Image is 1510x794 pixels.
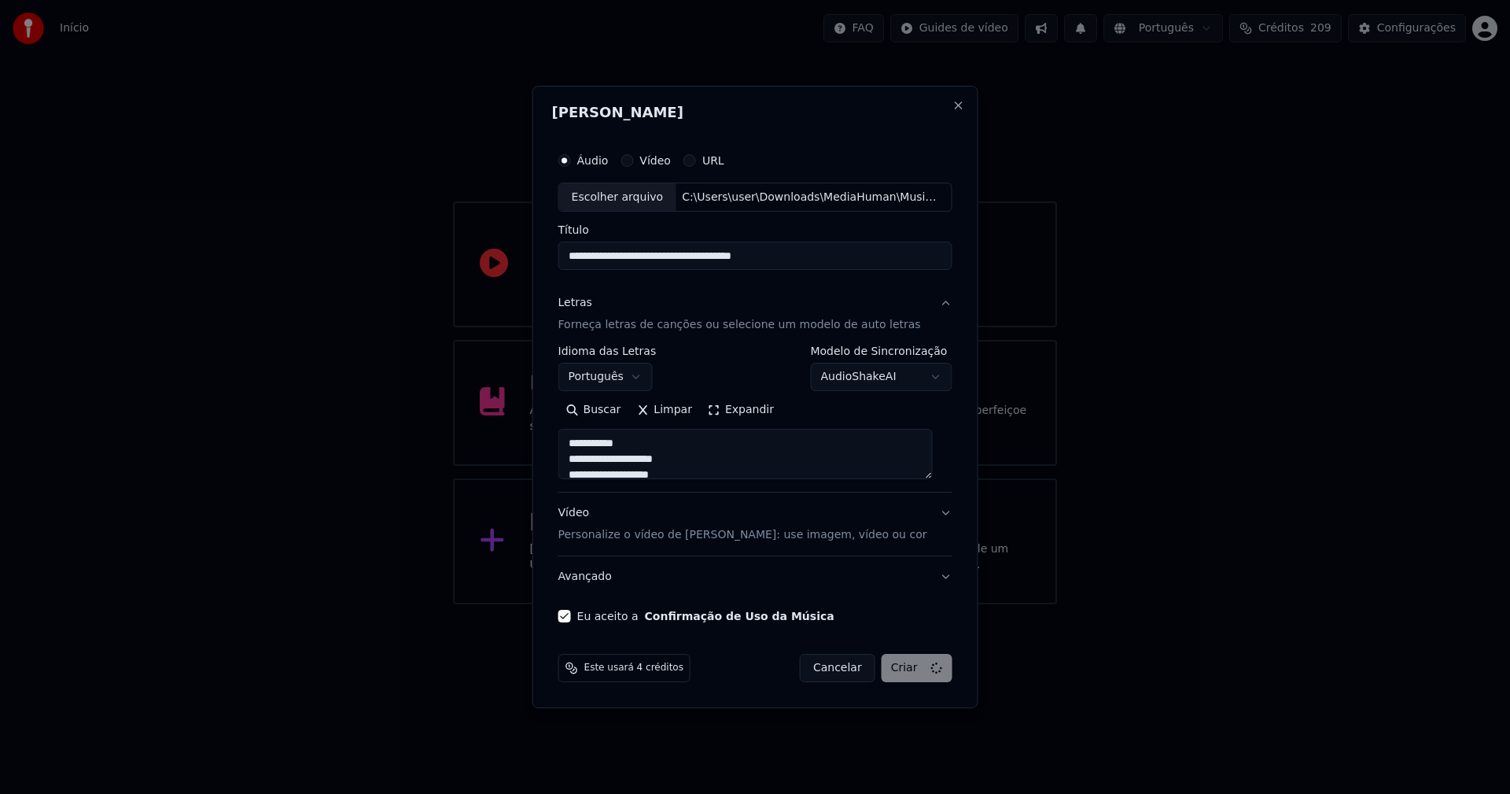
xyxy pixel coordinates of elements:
label: Modelo de Sincronização [810,346,952,357]
div: C:\Users\user\Downloads\MediaHuman\Music\Nosso Amor é Infinito - [PERSON_NAME] VOZ.mp3 [676,190,943,205]
button: LetrasForneça letras de canções ou selecione um modelo de auto letras [558,283,952,346]
div: Vídeo [558,506,927,544]
button: Buscar [558,398,629,423]
label: Eu aceito a [577,611,834,622]
p: Personalize o vídeo de [PERSON_NAME]: use imagem, vídeo ou cor [558,527,927,543]
button: Eu aceito a [645,611,834,622]
button: Cancelar [800,654,875,682]
label: Vídeo [639,155,671,166]
div: Escolher arquivo [559,183,676,212]
label: URL [702,155,724,166]
button: VídeoPersonalize o vídeo de [PERSON_NAME]: use imagem, vídeo ou cor [558,493,952,556]
h2: [PERSON_NAME] [552,105,959,120]
span: Este usará 4 créditos [584,662,683,674]
button: Expandir [700,398,782,423]
div: LetrasForneça letras de canções ou selecione um modelo de auto letras [558,346,952,493]
label: Idioma das Letras [558,346,657,357]
label: Áudio [577,155,609,166]
label: Título [558,225,952,236]
button: Limpar [628,398,700,423]
button: Avançado [558,556,952,597]
p: Forneça letras de canções ou selecione um modelo de auto letras [558,318,921,334]
div: Letras [558,296,592,312]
